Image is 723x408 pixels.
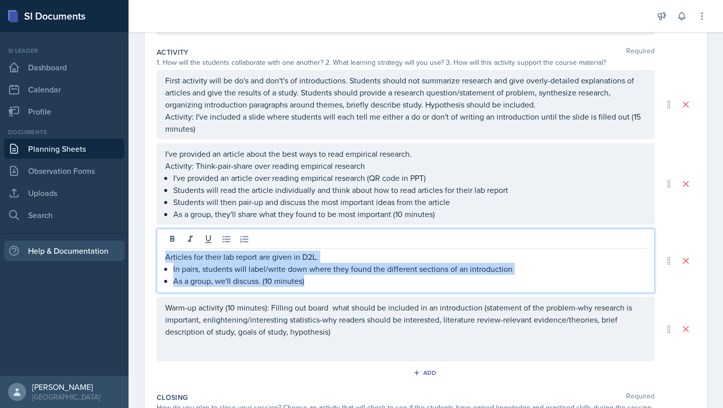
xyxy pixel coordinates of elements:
[410,365,442,380] button: Add
[165,160,646,172] p: Activity: Think-pair-share over reading empirical research
[173,263,646,275] p: In pairs, students will label/write down where they found the different sections of an introduction
[165,251,646,263] p: Articles for their lab report are given in D2L.
[32,382,100,392] div: [PERSON_NAME]
[4,101,125,122] a: Profile
[165,148,646,160] p: I've provided an article about the best ways to read empirical research.
[165,111,646,135] p: Activity: I've included a slide where students will each tell me either a do or don't of writing ...
[4,46,125,55] div: Si leader
[173,196,646,208] p: Students will then pair-up and discuss the most important ideas from the article
[4,128,125,137] div: Documents
[415,369,437,377] div: Add
[4,139,125,159] a: Planning Sheets
[4,183,125,203] a: Uploads
[165,301,646,338] p: Warm-up activity (10 minutes): Filling out board what should be included in an introduction (stat...
[173,184,646,196] p: Students will read the article individually and think about how to read articles for their lab re...
[157,57,655,68] div: 1. How will the students collaborate with one another? 2. What learning strategy will you use? 3....
[157,47,189,57] label: Activity
[4,57,125,77] a: Dashboard
[626,392,655,402] span: Required
[32,392,100,402] div: [GEOGRAPHIC_DATA]
[157,392,188,402] label: Closing
[4,241,125,261] div: Help & Documentation
[4,79,125,99] a: Calendar
[173,208,646,220] p: As a group, they'll share what they found to be most important (10 minutes)
[4,161,125,181] a: Observation Forms
[4,205,125,225] a: Search
[626,47,655,57] span: Required
[173,172,646,184] p: I've provided an article over reading empirical research (QR code in PPT)
[165,74,646,111] p: First activity will be do's and don't's of introductions. Students should not summarize research ...
[173,275,646,287] p: As a group, we'll discuss. (10 minutes)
